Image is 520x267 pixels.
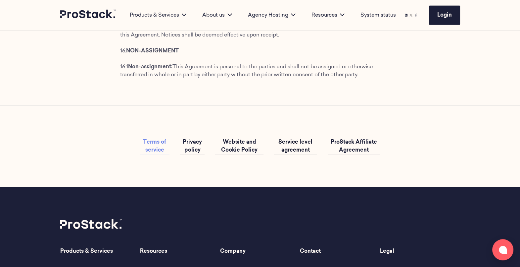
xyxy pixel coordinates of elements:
span: Login [437,13,452,18]
span: Service level agreement [278,140,312,153]
div: Products & Services [122,11,194,19]
span: ProStack Affiliate Agreement [331,140,377,153]
span: Terms of service [143,140,166,153]
a: Login [429,6,460,25]
span: Website and Cookie Policy [221,140,258,153]
span: Contact [300,247,380,255]
span: Company [220,247,300,255]
a: Prostack logo [60,219,123,232]
a: Terms of service [140,138,169,155]
a: Privacy policy [180,138,205,155]
a: System status [360,11,396,19]
span: Resources [140,247,220,255]
span: Products & Services [60,247,140,255]
div: Agency Hosting [240,11,304,19]
a: Prostack logo [60,10,117,21]
span: Legal [380,247,460,255]
a: Service level agreement [274,138,317,155]
div: Resources [304,11,353,19]
button: Open chat window [492,239,513,260]
strong: Non-assignment: [128,64,172,70]
a: Website and Cookie Policy [215,138,263,155]
strong: NON-ASSIGNMENT [126,48,179,54]
div: About us [194,11,240,19]
span: Privacy policy [183,140,202,153]
a: ProStack Affiliate Agreement [328,138,380,155]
